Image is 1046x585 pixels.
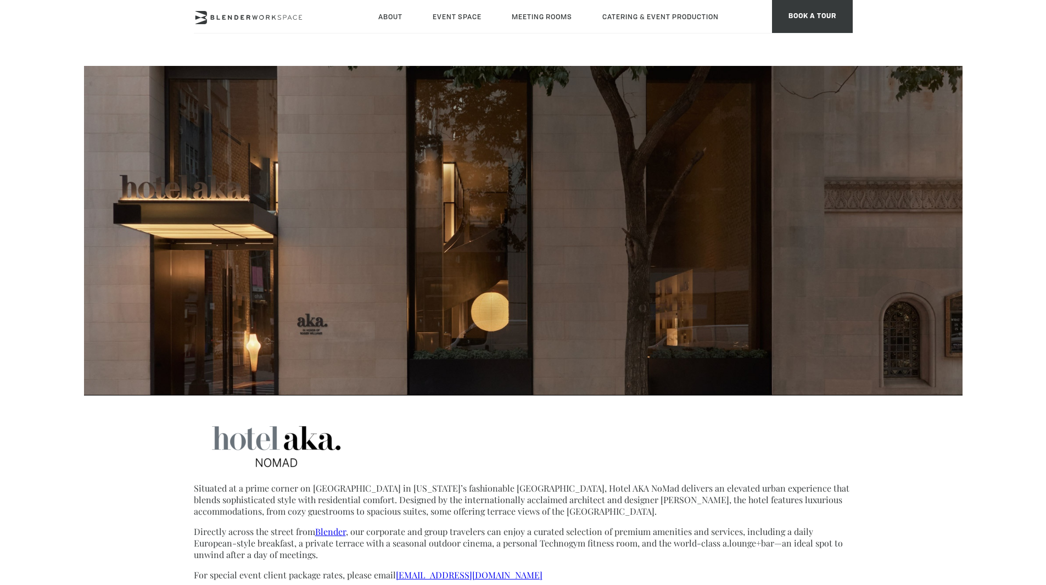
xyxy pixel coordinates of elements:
[194,422,359,471] img: hotel aka Nomad
[396,569,542,581] a: [EMAIL_ADDRESS][DOMAIN_NAME]
[194,526,853,560] p: Directly across the street from , our corporate and group travelers can enjoy a curated selection...
[194,569,853,581] p: For special event client package rates, please email
[315,526,346,537] a: Blender
[194,482,853,517] p: Situated at a prime corner on [GEOGRAPHIC_DATA] in [US_STATE]’s fashionable [GEOGRAPHIC_DATA], Ho...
